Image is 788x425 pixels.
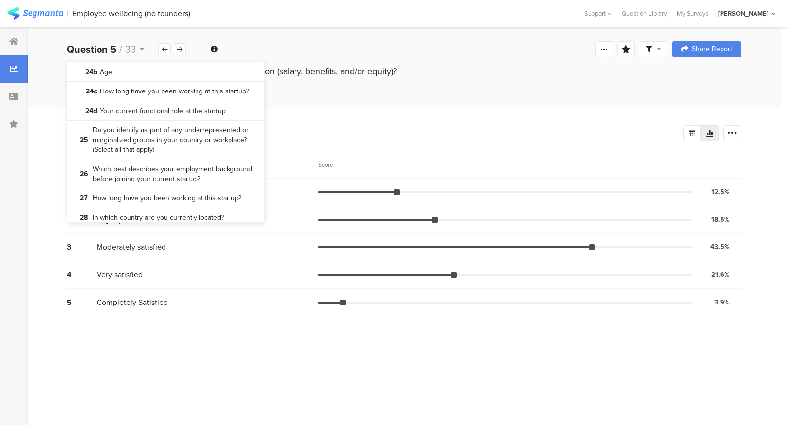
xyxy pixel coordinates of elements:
[7,7,63,20] img: segmanta logo
[119,42,122,57] span: /
[584,6,612,21] div: Support
[82,106,100,116] b: 24d
[75,169,93,179] b: 26
[67,242,97,253] div: 3
[93,213,224,223] bdi: In which country are you currently located?
[67,42,116,57] b: Question 5
[93,193,241,203] bdi: How long have you been working at this startup?
[67,297,97,308] div: 5
[93,125,257,154] bdi: Do you identify as part of any underrepresented or marginalized groups in your country or workpla...
[100,87,249,96] bdi: How long have you been working at this startup?
[67,8,68,19] div: |
[75,135,93,145] b: 25
[711,214,730,225] div: 18.5%
[67,208,264,228] a: 28 In which country are you currently located?
[97,297,168,308] span: Completely Satisfied
[75,193,93,203] b: 27
[67,82,264,101] a: 24c How long have you been working at this startup?
[714,297,730,307] div: 3.9%
[67,159,264,188] a: 26 Which best describes your employment background before joining your current startup?
[67,188,264,208] a: 27 How long have you been working at this startup?
[82,87,100,96] b: 24c
[718,9,769,18] div: [PERSON_NAME]
[97,242,166,253] span: Moderately satisfied
[672,9,713,18] a: My Surveys
[100,106,226,116] bdi: Your current functional role at the startup
[67,62,264,82] a: 24b Age
[67,65,741,78] div: Overall, how satisfied are you with your compensation (salary, benefits, and/or equity)?
[97,269,143,280] span: Very satisfied
[711,270,730,280] div: 21.6%
[72,9,190,18] div: Employee wellbeing (no founders)
[125,42,136,57] span: 33
[67,269,97,280] div: 4
[617,9,672,18] a: Question Library
[318,160,339,169] div: Score
[67,121,264,159] a: 25 Do you identify as part of any underrepresented or marginalized groups in your country or work...
[75,213,93,223] b: 28
[692,46,732,53] span: Share Report
[100,67,112,77] bdi: Age
[67,101,264,121] a: 24d Your current functional role at the startup
[711,187,730,197] div: 12.5%
[82,67,100,77] b: 24b
[93,164,257,183] bdi: Which best describes your employment background before joining your current startup?
[710,242,730,252] div: 43.5%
